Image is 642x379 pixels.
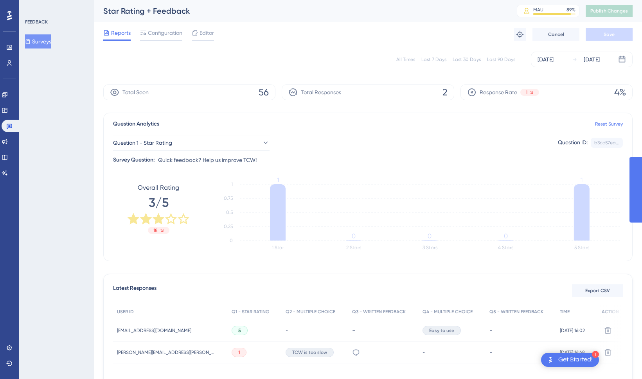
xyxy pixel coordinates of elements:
tspan: 0 [352,232,356,240]
div: Last 7 Days [421,56,446,63]
span: TCW is too slow [292,349,327,356]
button: Publish Changes [586,5,633,17]
tspan: 0.75 [224,196,233,201]
span: Q5 - WRITTEN FEEDBACK [489,309,543,315]
span: 56 [259,86,269,99]
span: Total Seen [122,88,149,97]
span: Q2 - MULTIPLE CHOICE [286,309,335,315]
a: Reset Survey [595,121,623,127]
div: Last 30 Days [453,56,481,63]
div: Survey Question: [113,155,155,165]
button: Cancel [532,28,579,41]
button: Save [586,28,633,41]
span: [DATE] 16:48 [560,349,585,356]
span: 1 [526,89,527,95]
span: 4% [614,86,626,99]
div: MAU [533,7,543,13]
span: Q3 - WRITTEN FEEDBACK [352,309,406,315]
text: 4 Stars [498,245,513,250]
span: 1 [238,349,240,356]
tspan: 0 [504,232,508,240]
span: Q4 - MULTIPLE CHOICE [423,309,473,315]
span: [EMAIL_ADDRESS][DOMAIN_NAME] [117,327,191,334]
text: 1 Star [272,245,284,250]
span: Publish Changes [590,8,628,14]
div: Star Rating + Feedback [103,5,497,16]
span: Overall Rating [138,183,179,192]
span: Question 1 - Star Rating [113,138,172,147]
span: TIME [560,309,570,315]
span: USER ID [117,309,134,315]
span: - [286,327,288,334]
div: Get Started! [558,356,593,364]
text: 5 Stars [574,245,589,250]
span: Reports [111,28,131,38]
div: Question ID: [558,138,588,148]
span: Cancel [548,31,564,38]
div: Last 90 Days [487,56,515,63]
span: 18 [153,227,158,234]
span: Question Analytics [113,119,159,129]
span: [PERSON_NAME][EMAIL_ADDRESS][PERSON_NAME][DOMAIN_NAME] [117,349,215,356]
div: b3cc57ea... [594,140,619,146]
div: FEEDBACK [25,19,48,25]
tspan: 1 [231,181,233,187]
tspan: 1 [581,176,583,184]
span: Easy to use [429,327,454,334]
div: [DATE] [584,55,600,64]
span: Editor [200,28,214,38]
div: Open Get Started! checklist, remaining modules: 1 [541,353,599,367]
tspan: 0.5 [226,210,233,215]
span: 2 [442,86,448,99]
span: Q1 - STAR RATING [232,309,269,315]
span: Export CSV [585,287,610,294]
tspan: 0.25 [224,224,233,229]
iframe: UserGuiding AI Assistant Launcher [609,348,633,372]
img: launcher-image-alternative-text [546,355,555,365]
tspan: 0 [428,232,432,240]
div: 1 [592,351,599,358]
div: - [352,327,415,334]
span: ACTION [602,309,619,315]
div: All Times [396,56,415,63]
span: - [423,349,425,356]
span: 5 [238,327,241,334]
span: Save [604,31,615,38]
button: Surveys [25,34,51,48]
button: Question 1 - Star Rating [113,135,270,151]
span: Response Rate [480,88,517,97]
tspan: 0 [230,238,233,243]
div: [DATE] [538,55,554,64]
div: - [489,348,552,356]
span: Total Responses [301,88,341,97]
span: Configuration [148,28,182,38]
text: 3 Stars [423,245,437,250]
span: Latest Responses [113,284,156,298]
tspan: 1 [277,176,279,184]
span: Quick feedback? Help us improve TCW! [158,155,257,165]
button: Export CSV [572,284,623,297]
div: - [489,327,552,334]
div: 89 % [566,7,575,13]
span: 3/5 [149,194,169,211]
text: 2 Stars [346,245,361,250]
span: [DATE] 16:02 [560,327,585,334]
